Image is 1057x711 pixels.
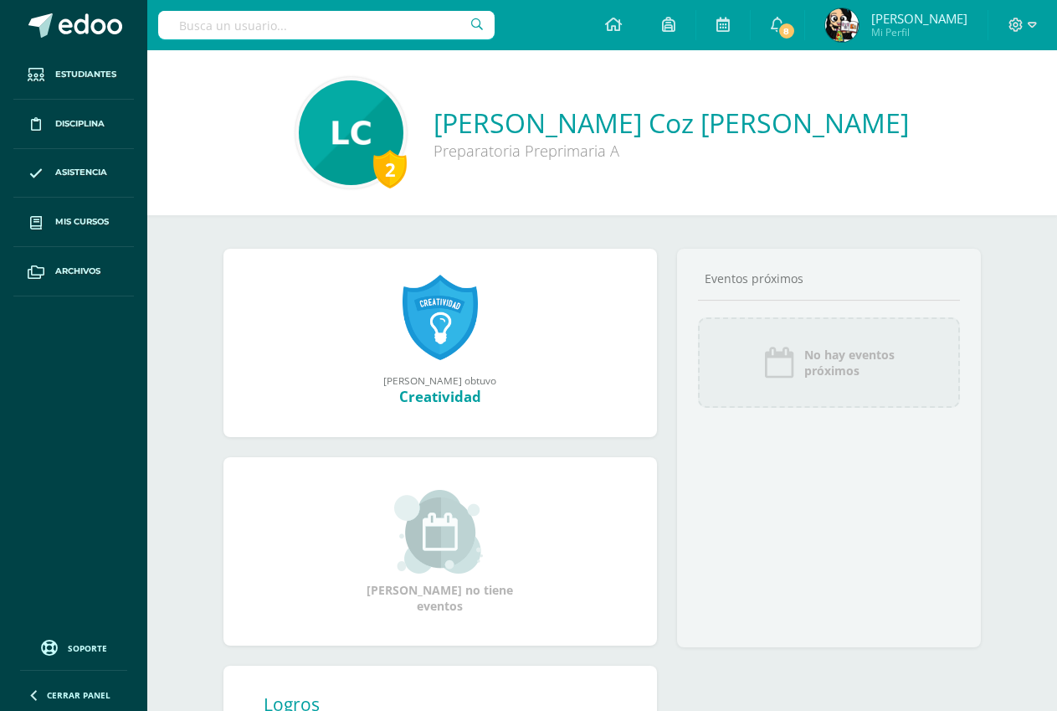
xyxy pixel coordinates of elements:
div: 2 [373,150,407,188]
span: Archivos [55,265,100,278]
div: Creatividad [240,387,640,406]
span: Estudiantes [55,68,116,81]
a: Archivos [13,247,134,296]
div: [PERSON_NAME] no tiene eventos [357,490,524,614]
img: event_small.png [394,490,485,574]
a: [PERSON_NAME] Coz [PERSON_NAME] [434,105,909,141]
div: Preparatoria Preprimaria A [434,141,909,161]
img: 7fcc6df1df3303c40ae820b363207ee7.png [299,80,403,185]
span: 8 [777,22,796,40]
span: Soporte [68,642,107,654]
img: event_icon.png [762,346,796,379]
a: Asistencia [13,149,134,198]
span: No hay eventos próximos [804,347,895,379]
input: Busca un usuario... [158,11,495,39]
a: Disciplina [13,100,134,149]
span: Disciplina [55,117,105,131]
span: [PERSON_NAME] [871,10,967,27]
span: Mi Perfil [871,25,967,39]
span: Mis cursos [55,215,109,229]
span: Asistencia [55,166,107,179]
div: [PERSON_NAME] obtuvo [240,374,640,387]
a: Mis cursos [13,198,134,247]
span: Cerrar panel [47,689,110,701]
img: 0ced94c1d7fb922ce4cad4e58f5fccfd.png [825,8,859,42]
div: Eventos próximos [698,270,960,286]
a: Soporte [20,636,127,658]
a: Estudiantes [13,50,134,100]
